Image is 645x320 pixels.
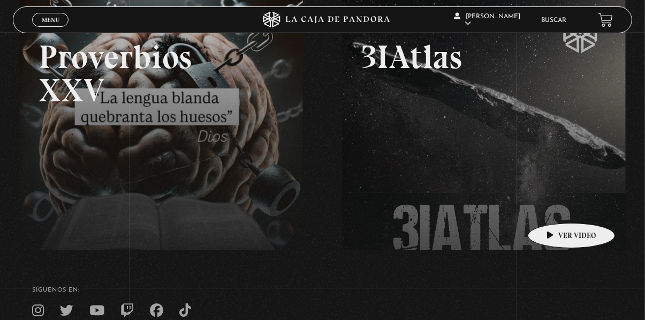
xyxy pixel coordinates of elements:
span: Cerrar [38,26,63,33]
a: View your shopping cart [598,12,613,27]
span: [PERSON_NAME] [454,13,520,27]
h4: SÍguenos en: [32,287,613,293]
a: Buscar [541,17,566,24]
span: Menu [42,17,59,23]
